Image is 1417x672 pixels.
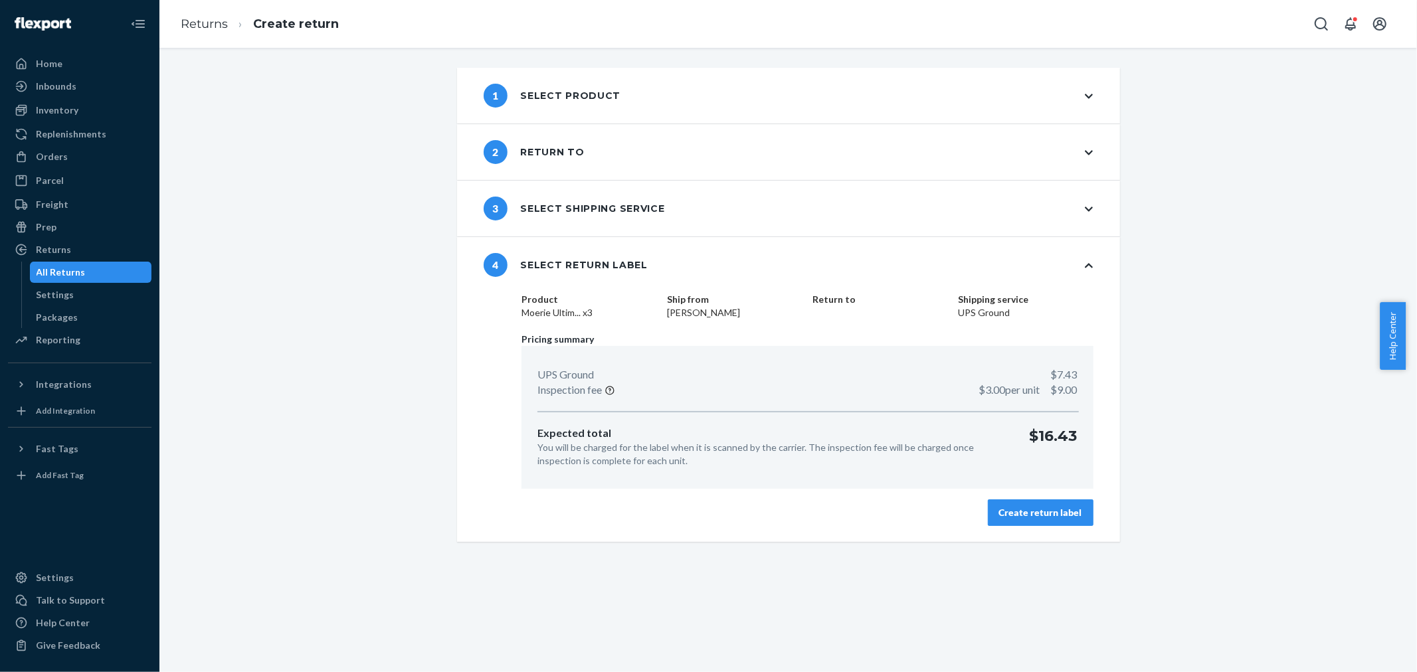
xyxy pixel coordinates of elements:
[15,17,71,31] img: Flexport logo
[36,80,76,93] div: Inbounds
[958,306,1093,319] dd: UPS Ground
[37,311,78,324] div: Packages
[999,506,1082,519] div: Create return label
[1367,11,1393,37] button: Open account menu
[253,17,339,31] a: Create return
[812,293,947,306] dt: Return to
[521,293,656,306] dt: Product
[36,594,105,607] div: Talk to Support
[8,329,151,351] a: Reporting
[1051,367,1078,382] p: $7.43
[181,17,228,31] a: Returns
[36,174,64,187] div: Parcel
[8,590,151,611] a: Talk to Support
[36,127,106,141] div: Replenishments
[36,333,80,347] div: Reporting
[537,441,1008,467] p: You will be charged for the label when it is scanned by the carrier. The inspection fee will be c...
[484,197,508,220] span: 3
[8,53,151,74] a: Home
[37,288,74,301] div: Settings
[484,84,621,108] div: Select product
[1380,302,1406,370] button: Help Center
[8,465,151,486] a: Add Fast Tag
[8,612,151,633] a: Help Center
[979,383,1040,396] span: $3.00 per unit
[36,469,84,481] div: Add Fast Tag
[36,198,68,211] div: Freight
[30,307,152,328] a: Packages
[8,194,151,215] a: Freight
[36,104,78,117] div: Inventory
[537,426,1008,441] p: Expected total
[667,306,802,319] dd: [PERSON_NAME]
[1308,11,1335,37] button: Open Search Box
[36,442,78,456] div: Fast Tags
[484,140,585,164] div: Return to
[8,567,151,588] a: Settings
[667,293,802,306] dt: Ship from
[521,306,656,319] dd: Moerie Ultim... x3
[36,405,95,416] div: Add Integration
[36,57,62,70] div: Home
[8,400,151,422] a: Add Integration
[484,253,648,277] div: Select return label
[484,253,508,277] span: 4
[36,220,56,234] div: Prep
[8,216,151,238] a: Prep
[8,635,151,656] button: Give Feedback
[8,438,151,460] button: Fast Tags
[36,616,90,630] div: Help Center
[521,333,1093,346] p: Pricing summary
[484,84,508,108] span: 1
[8,239,151,260] a: Returns
[36,243,71,256] div: Returns
[484,140,508,164] span: 2
[1337,11,1364,37] button: Open notifications
[1030,426,1078,467] p: $16.43
[537,382,602,398] p: Inspection fee
[36,639,100,652] div: Give Feedback
[988,499,1093,526] button: Create return label
[8,76,151,97] a: Inbounds
[8,100,151,121] a: Inventory
[537,367,594,382] p: UPS Ground
[958,293,1093,306] dt: Shipping service
[30,262,152,283] a: All Returns
[37,266,86,279] div: All Returns
[8,170,151,191] a: Parcel
[30,284,152,305] a: Settings
[484,197,665,220] div: Select shipping service
[36,150,68,163] div: Orders
[170,5,349,44] ol: breadcrumbs
[36,571,74,584] div: Settings
[36,378,92,391] div: Integrations
[979,382,1078,398] p: $9.00
[125,11,151,37] button: Close Navigation
[8,124,151,145] a: Replenishments
[8,374,151,395] button: Integrations
[8,146,151,167] a: Orders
